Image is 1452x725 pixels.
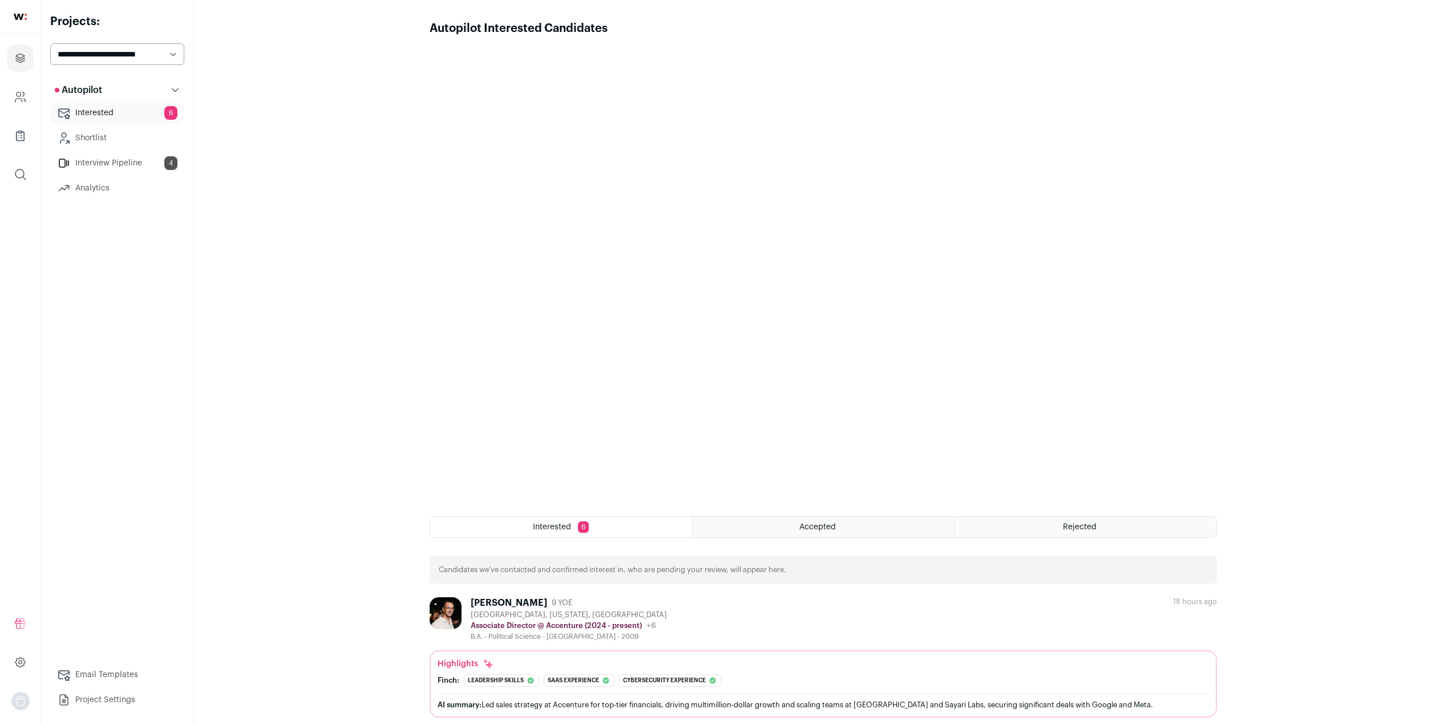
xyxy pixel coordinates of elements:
button: Open dropdown [11,692,30,710]
div: Leadership skills [464,674,539,687]
a: [PERSON_NAME] 9 YOE [GEOGRAPHIC_DATA], [US_STATE], [GEOGRAPHIC_DATA] Associate Director @ Accentu... [430,597,1217,718]
span: 9 YOE [552,598,572,607]
a: Project Settings [50,688,184,711]
img: nopic.png [11,692,30,710]
a: Shortlist [50,127,184,149]
a: Interview Pipeline4 [50,152,184,175]
span: +6 [646,622,656,630]
div: Cybersecurity experience [619,674,721,687]
div: Highlights [438,658,494,670]
div: 18 hours ago [1173,597,1217,606]
span: 6 [578,521,589,533]
div: Finch: [438,676,459,685]
a: Interested6 [50,102,184,124]
span: 4 [164,156,177,170]
h2: Projects: [50,14,184,30]
button: Autopilot [50,79,184,102]
a: Company and ATS Settings [7,83,34,111]
a: Projects [7,44,34,72]
div: Led sales strategy at Accenture for top-tier financials, driving multimillion-dollar growth and s... [438,699,1209,711]
p: Candidates we’ve contacted and confirmed interest in, who are pending your review, will appear here. [439,565,786,574]
div: [GEOGRAPHIC_DATA], [US_STATE], [GEOGRAPHIC_DATA] [471,610,667,619]
p: Autopilot [55,83,102,97]
a: Analytics [50,177,184,200]
span: Rejected [1063,523,1097,531]
a: Company Lists [7,122,34,149]
iframe: Autopilot Interested [430,37,1217,503]
img: wellfound-shorthand-0d5821cbd27db2630d0214b213865d53afaa358527fdda9d0ea32b1df1b89c2c.svg [14,14,27,20]
div: Saas experience [544,674,614,687]
img: 0821a0b6503d4204a16cdf018d84f9880b5a01b6be16a597bcde721f933b4130.jpg [430,597,462,629]
span: Accepted [799,523,836,531]
a: Rejected [954,517,1216,537]
h1: Autopilot Interested Candidates [430,21,608,37]
span: Interested [533,523,571,531]
div: [PERSON_NAME] [471,597,547,609]
a: Email Templates [50,663,184,686]
div: B.A. - Political Science - [GEOGRAPHIC_DATA] - 2009 [471,632,667,641]
span: 6 [164,106,177,120]
p: Associate Director @ Accenture (2024 - present) [471,621,642,630]
span: AI summary: [438,701,482,708]
a: Accepted [693,517,954,537]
